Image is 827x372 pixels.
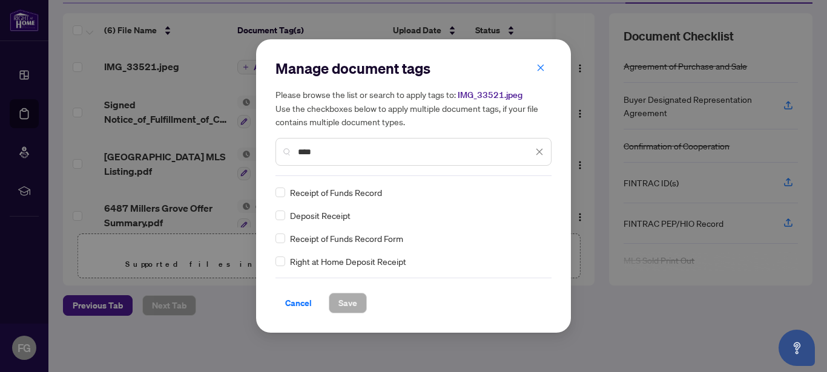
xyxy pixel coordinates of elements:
[290,255,406,268] span: Right at Home Deposit Receipt
[275,59,552,78] h2: Manage document tags
[275,293,321,313] button: Cancel
[290,186,382,199] span: Receipt of Funds Record
[290,232,403,245] span: Receipt of Funds Record Form
[285,293,312,313] span: Cancel
[458,90,522,100] span: IMG_33521.jpeg
[329,293,367,313] button: Save
[275,88,552,128] h5: Please browse the list or search to apply tags to: Use the checkboxes below to apply multiple doc...
[779,330,815,366] button: Open asap
[536,64,545,72] span: close
[290,209,351,222] span: Deposit Receipt
[535,148,544,156] span: close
